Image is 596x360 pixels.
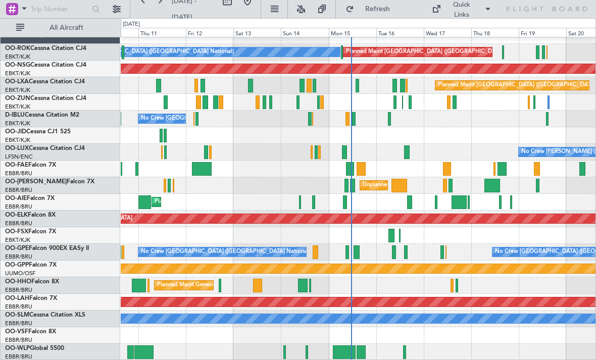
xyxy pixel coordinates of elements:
span: All Aircraft [26,24,107,31]
span: OO-LAH [5,295,29,301]
div: Thu 11 [138,28,186,37]
a: EBKT/KJK [5,70,30,77]
div: Fri 12 [186,28,233,37]
div: Planned Maint [GEOGRAPHIC_DATA] ([GEOGRAPHIC_DATA]) [155,194,314,210]
a: OO-SLMCessna Citation XLS [5,312,85,318]
a: EBBR/BRU [5,186,32,194]
a: D-IBLUCessna Citation M2 [5,112,79,118]
a: OO-GPEFalcon 900EX EASy II [5,245,89,251]
div: Planned Maint [GEOGRAPHIC_DATA] ([GEOGRAPHIC_DATA]) [346,44,505,60]
span: OO-HHO [5,279,31,285]
div: Sun 14 [281,28,328,37]
a: OO-[PERSON_NAME]Falcon 7X [5,179,94,185]
a: OO-VSFFalcon 8X [5,329,56,335]
a: EBBR/BRU [5,336,32,344]
span: OO-ROK [5,45,30,52]
span: OO-AIE [5,195,27,201]
span: OO-FSX [5,229,28,235]
a: EBBR/BRU [5,253,32,261]
span: OO-SLM [5,312,29,318]
a: EBBR/BRU [5,303,32,311]
a: OO-ROKCessna Citation CJ4 [5,45,86,52]
a: EBBR/BRU [5,286,32,294]
a: OO-FSXFalcon 7X [5,229,56,235]
a: LFSN/ENC [5,153,33,161]
a: OO-JIDCessna CJ1 525 [5,129,71,135]
a: EBKT/KJK [5,103,30,111]
a: OO-FAEFalcon 7X [5,162,56,168]
span: D-IBLU [5,112,25,118]
span: OO-[PERSON_NAME] [5,179,67,185]
a: OO-GPPFalcon 7X [5,262,57,268]
span: OO-VSF [5,329,28,335]
a: EBKT/KJK [5,53,30,61]
a: OO-WLPGlobal 5500 [5,345,64,351]
div: Mon 15 [329,28,376,37]
a: OO-ZUNCessna Citation CJ4 [5,95,86,101]
input: Trip Number [31,2,89,17]
a: UUMO/OSF [5,270,35,277]
span: OO-JID [5,129,26,135]
a: OO-LAHFalcon 7X [5,295,57,301]
div: Fri 19 [519,28,566,37]
a: OO-LXACessna Citation CJ4 [5,79,85,85]
a: OO-NSGCessna Citation CJ4 [5,62,86,68]
span: OO-WLP [5,345,30,351]
div: Tue 16 [376,28,424,37]
a: EBKT/KJK [5,120,30,127]
span: OO-GPE [5,245,29,251]
button: All Aircraft [11,20,110,36]
div: Unplanned Maint [GEOGRAPHIC_DATA] ([GEOGRAPHIC_DATA] National) [363,178,553,193]
div: Thu 18 [471,28,519,37]
div: Wed 17 [424,28,471,37]
div: No Crew [GEOGRAPHIC_DATA] ([GEOGRAPHIC_DATA] National) [141,244,310,260]
a: EBBR/BRU [5,170,32,177]
a: EBKT/KJK [5,136,30,144]
div: A/C Unavailable [GEOGRAPHIC_DATA] ([GEOGRAPHIC_DATA] National) [46,44,234,60]
a: OO-LUXCessna Citation CJ4 [5,145,85,151]
a: EBBR/BRU [5,203,32,211]
span: OO-GPP [5,262,29,268]
button: Quick Links [427,1,496,17]
span: OO-FAE [5,162,28,168]
span: OO-NSG [5,62,30,68]
span: OO-ELK [5,212,28,218]
span: Refresh [356,6,399,13]
a: OO-HHOFalcon 8X [5,279,59,285]
a: EBKT/KJK [5,236,30,244]
div: Planned Maint Geneva (Cointrin) [157,278,240,293]
span: OO-LUX [5,145,29,151]
span: OO-LXA [5,79,29,85]
span: OO-ZUN [5,95,30,101]
a: EBKT/KJK [5,86,30,94]
button: Refresh [341,1,402,17]
div: [DATE] [123,20,140,29]
a: EBBR/BRU [5,320,32,327]
a: EBBR/BRU [5,220,32,227]
div: Sat 13 [233,28,281,37]
div: No Crew [GEOGRAPHIC_DATA] ([GEOGRAPHIC_DATA] National) [141,111,310,126]
a: OO-ELKFalcon 8X [5,212,56,218]
a: OO-AIEFalcon 7X [5,195,55,201]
